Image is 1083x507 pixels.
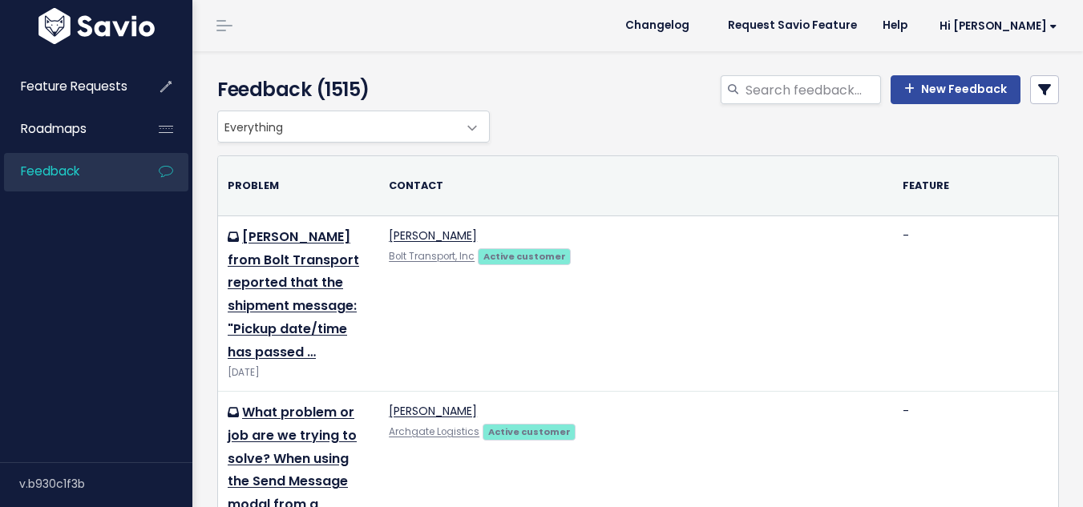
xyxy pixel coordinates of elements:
a: New Feedback [891,75,1020,104]
span: Feature Requests [21,78,127,95]
a: [PERSON_NAME] [389,227,477,243]
strong: Active customer [483,250,566,263]
div: [DATE] [228,364,370,381]
a: Hi [PERSON_NAME] [920,14,1070,38]
span: Feedback [21,163,79,179]
span: Everything [218,111,457,142]
a: Active customer [483,423,576,439]
a: Feedback [4,153,133,190]
span: Changelog [625,20,689,31]
span: Roadmaps [21,120,87,137]
a: [PERSON_NAME] [389,403,477,419]
a: Request Savio Feature [715,14,870,38]
input: Search feedback... [744,75,881,104]
th: Contact [379,156,893,215]
img: logo-white.9d6f32f41409.svg [34,8,159,44]
strong: Active customer [488,425,571,438]
a: Help [870,14,920,38]
span: Everything [217,111,490,143]
div: v.b930c1f3b [19,463,192,505]
a: Archgate Logistics [389,425,479,438]
a: Roadmaps [4,111,133,147]
a: Feature Requests [4,68,133,105]
th: Problem [218,156,379,215]
h4: Feedback (1515) [217,75,482,104]
a: Bolt Transport, Inc [389,250,475,263]
span: Hi [PERSON_NAME] [940,20,1057,32]
a: Active customer [478,247,571,264]
a: [PERSON_NAME] from Bolt Transport reported that the shipment message: "Pickup date/time has passed … [228,227,359,361]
